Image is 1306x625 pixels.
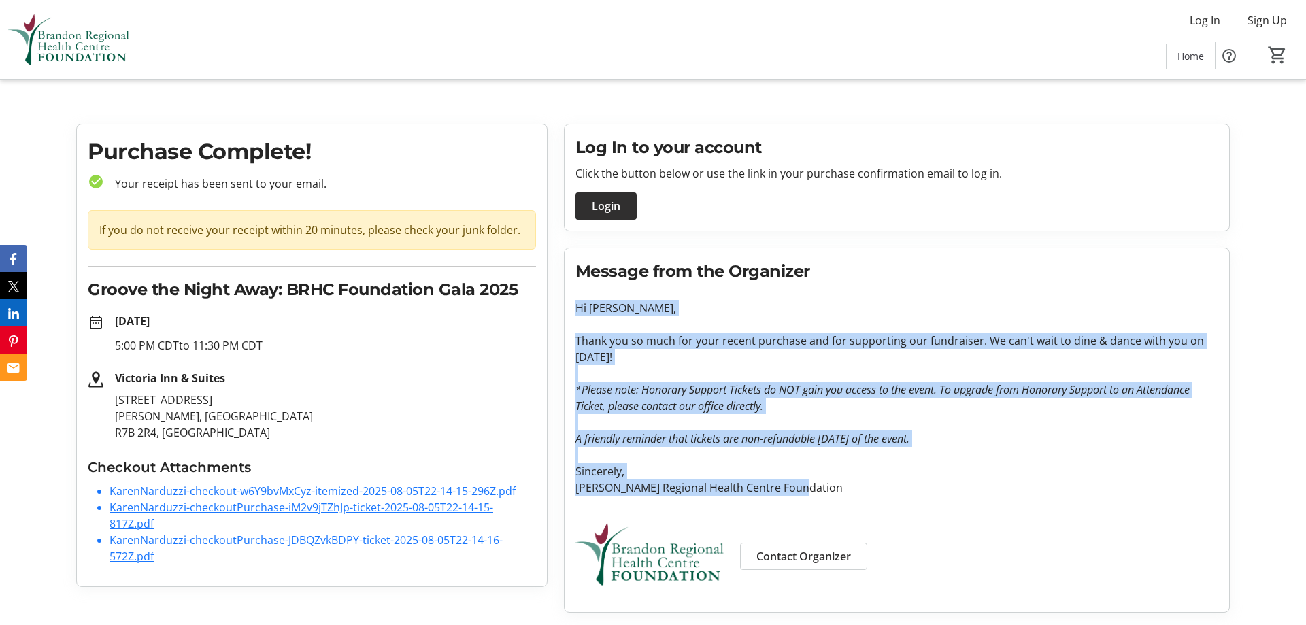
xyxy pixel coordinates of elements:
a: Contact Organizer [740,543,867,570]
h2: Message from the Organizer [575,259,1218,284]
h1: Purchase Complete! [88,135,536,168]
strong: [DATE] [115,314,150,328]
button: Sign Up [1237,10,1298,31]
span: Sign Up [1248,12,1287,29]
button: Login [575,192,637,220]
mat-icon: date_range [88,314,104,331]
a: Home [1167,44,1215,69]
button: Help [1216,42,1243,69]
h2: Groove the Night Away: BRHC Foundation Gala 2025 [88,277,536,302]
img: Brandon Regional Health Centre Foundation's Logo [8,5,129,73]
div: If you do not receive your receipt within 20 minutes, please check your junk folder. [88,210,536,250]
p: Hi [PERSON_NAME], [575,300,1218,316]
a: KarenNarduzzi-checkoutPurchase-JDBQZvkBDPY-ticket-2025-08-05T22-14-16-572Z.pdf [110,533,503,564]
span: Login [592,198,620,214]
em: *Please note: Honorary Support Tickets do NOT gain you access to the event. To upgrade from Honor... [575,382,1190,413]
p: Your receipt has been sent to your email. [104,175,536,192]
strong: Victoria Inn & Suites [115,371,225,386]
a: KarenNarduzzi-checkout-w6Y9bvMxCyz-itemized-2025-08-05T22-14-15-296Z.pdf [110,484,516,499]
mat-icon: check_circle [88,173,104,190]
img: Brandon Regional Health Centre Foundation logo [575,512,724,596]
p: [PERSON_NAME] Regional Health Centre Foundation [575,479,1218,496]
p: Click the button below or use the link in your purchase confirmation email to log in. [575,165,1218,182]
p: 5:00 PM CDT to 11:30 PM CDT [115,337,536,354]
span: Home [1177,49,1204,63]
h2: Log In to your account [575,135,1218,160]
span: Contact Organizer [756,548,851,564]
a: KarenNarduzzi-checkoutPurchase-iM2v9jTZhJp-ticket-2025-08-05T22-14-15-817Z.pdf [110,500,493,531]
span: Log In [1190,12,1220,29]
em: A friendly reminder that tickets are non-refundable [DATE] of the event. [575,431,909,446]
button: Cart [1265,43,1290,67]
h3: Checkout Attachments [88,457,536,477]
p: [STREET_ADDRESS] [PERSON_NAME], [GEOGRAPHIC_DATA] R7B 2R4, [GEOGRAPHIC_DATA] [115,392,536,441]
p: Sincerely, [575,463,1218,479]
button: Log In [1179,10,1231,31]
p: Thank you so much for your recent purchase and for supporting our fundraiser. We can't wait to di... [575,333,1218,365]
